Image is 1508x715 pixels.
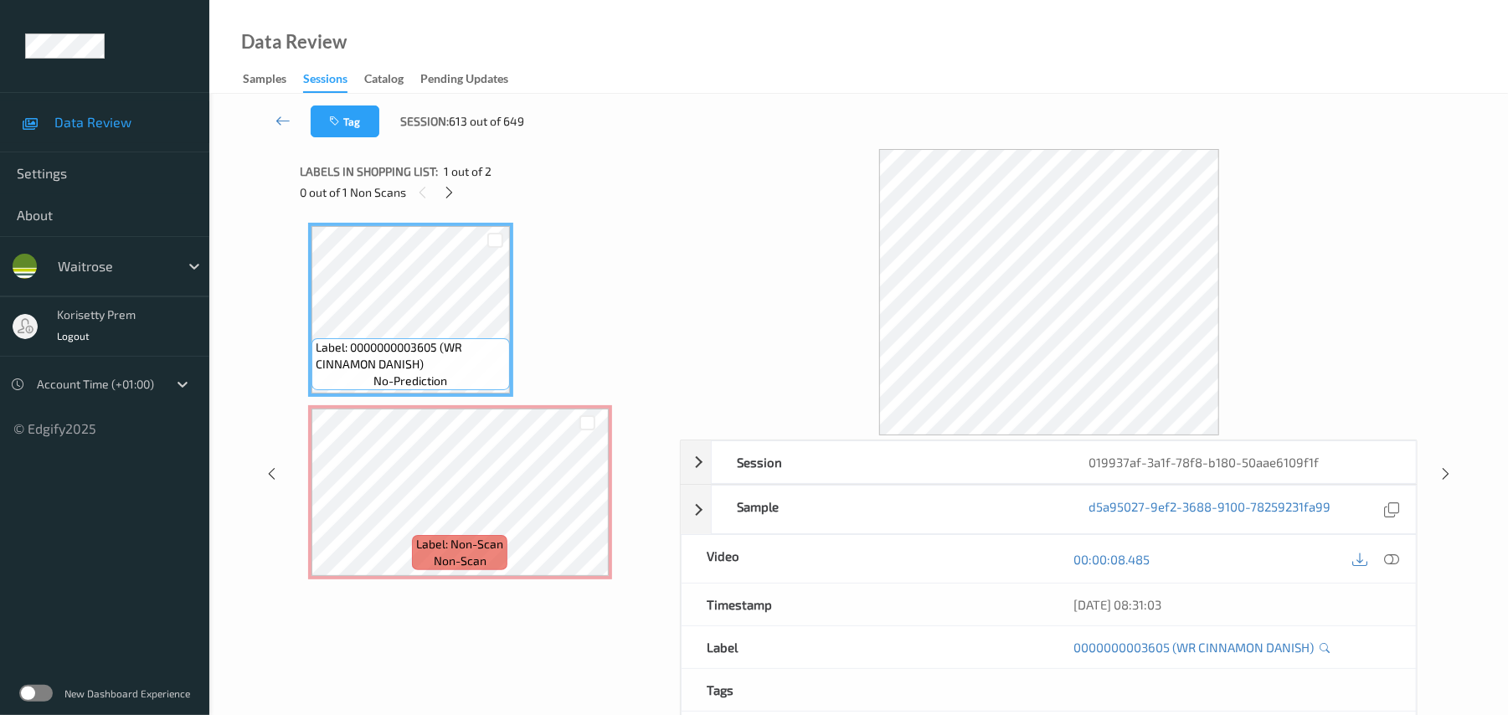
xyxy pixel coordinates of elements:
div: Session [712,441,1064,483]
div: Catalog [364,70,404,91]
div: Tags [682,669,1048,711]
a: Sessions [303,68,364,93]
a: Pending Updates [420,68,525,91]
div: Sample [712,486,1064,533]
a: 0000000003605 (WR CINNAMON DANISH) [1074,639,1315,656]
div: Timestamp [682,584,1048,625]
div: 0 out of 1 Non Scans [300,182,668,203]
span: 1 out of 2 [444,163,492,180]
span: Session: [400,113,449,130]
a: 00:00:08.485 [1074,551,1150,568]
button: Tag [311,105,379,137]
a: d5a95027-9ef2-3688-9100-78259231fa99 [1089,498,1331,521]
div: 019937af-3a1f-78f8-b180-50aae6109f1f [1064,441,1417,483]
span: non-scan [434,553,486,569]
span: 613 out of 649 [449,113,524,130]
div: Sessions [303,70,347,93]
span: Label: Non-Scan [416,536,503,553]
div: Pending Updates [420,70,508,91]
div: Samples [243,70,286,91]
div: [DATE] 08:31:03 [1074,596,1391,613]
a: Samples [243,68,303,91]
span: Labels in shopping list: [300,163,438,180]
div: Session019937af-3a1f-78f8-b180-50aae6109f1f [681,440,1417,484]
div: Sampled5a95027-9ef2-3688-9100-78259231fa99 [681,485,1417,534]
div: Label [682,626,1048,668]
span: no-prediction [373,373,447,389]
span: Label: 0000000003605 (WR CINNAMON DANISH) [316,339,506,373]
div: Video [682,535,1048,583]
a: Catalog [364,68,420,91]
div: Data Review [241,33,347,50]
